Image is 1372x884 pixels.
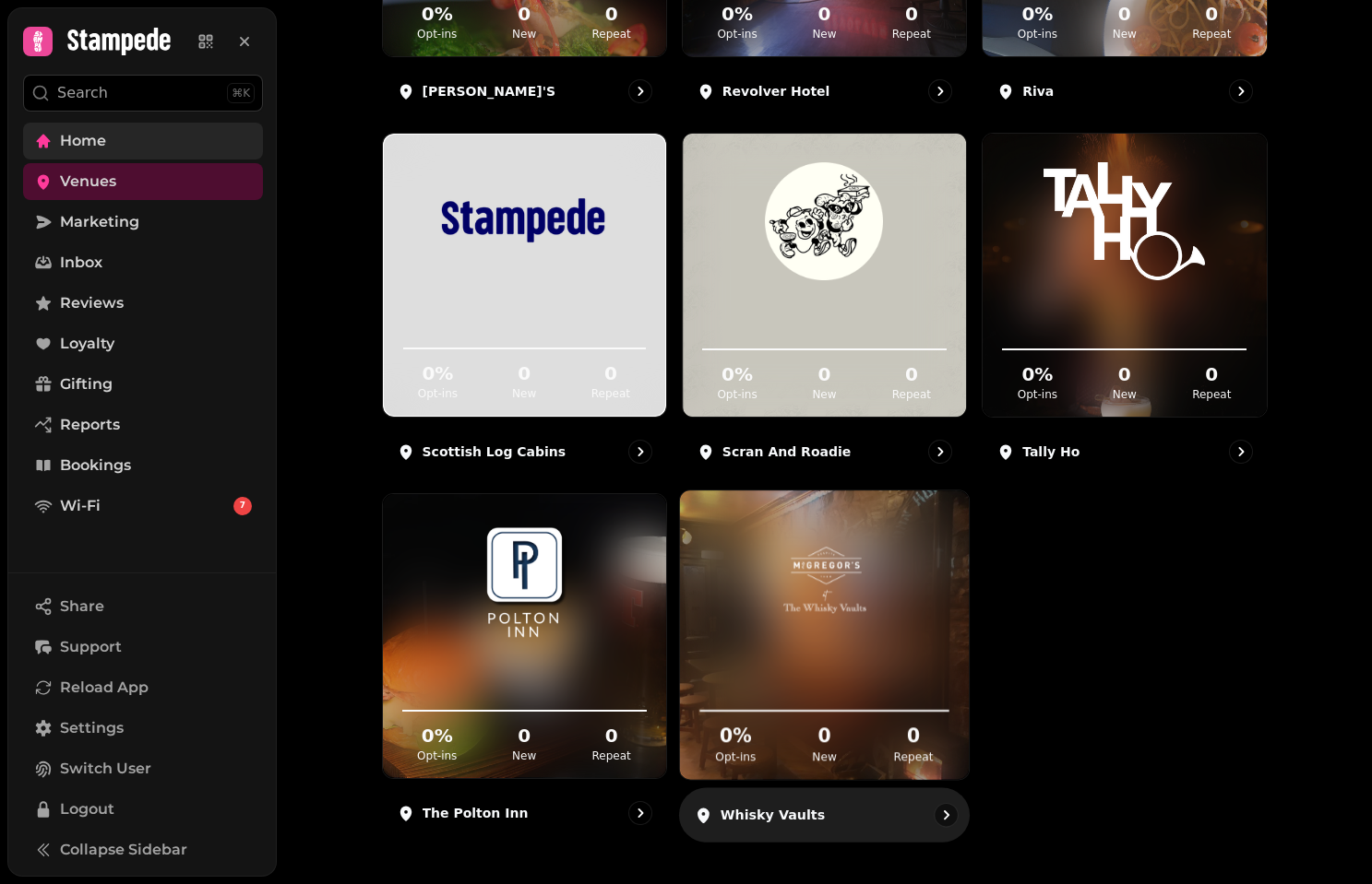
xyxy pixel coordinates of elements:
[60,677,149,699] span: Reload App
[718,162,930,280] img: Scran and Roadie
[1172,361,1251,387] h2: 0
[682,133,967,478] a: Scran and RoadieScran and Roadie0%Opt-ins0New0RepeatScran and Roadie
[398,748,477,763] p: Opt-ins
[240,500,245,513] span: 7
[484,360,564,386] h2: 0
[571,723,650,748] h2: 0
[484,386,564,401] p: New
[784,27,864,41] p: New
[23,588,263,625] button: Share
[60,495,101,517] span: Wi-Fi
[784,387,864,402] p: New
[997,361,1077,387] h2: 0 %
[1085,361,1164,387] h2: 0
[23,669,263,706] button: Reload App
[1172,1,1251,27] h2: 0
[23,831,263,868] button: Collapse Sidebar
[784,361,864,387] h2: 0
[23,488,263,525] a: Wi-Fi7
[23,123,263,159] a: Home
[997,1,1077,27] h2: 0 %
[57,82,108,104] p: Search
[423,804,529,822] p: The Polton Inn
[60,798,114,820] span: Logout
[227,83,255,103] div: ⌘K
[695,749,776,764] p: Opt-ins
[721,807,825,825] p: Whisky Vaults
[698,1,777,27] h2: 0 %
[23,204,263,241] a: Marketing
[60,211,139,233] span: Marketing
[399,386,478,401] p: Opt-ins
[382,493,667,839] a: The Polton InnThe Polton Inn0%Opt-ins0New0RepeatThe Polton Inn
[419,161,630,279] img: Scottish Log Cabins
[571,360,650,386] h2: 0
[1172,27,1251,41] p: Repeat
[60,636,122,658] span: Support
[873,749,954,764] p: Repeat
[60,414,120,436] span: Reports
[484,1,564,27] h2: 0
[698,387,777,402] p: Opt-ins
[571,1,650,27] h2: 0
[698,27,777,41] p: Opt-ins
[23,325,263,362] a: Loyalty
[418,524,630,642] img: The Polton Inn
[23,710,263,747] a: Settings
[1232,82,1250,100] svg: go to
[23,285,263,322] a: Reviews
[937,807,956,825] svg: go to
[1085,387,1164,402] p: New
[783,749,865,764] p: New
[1085,27,1164,41] p: New
[23,407,263,443] a: Reports
[60,333,114,355] span: Loyalty
[571,386,650,401] p: Repeat
[1172,387,1251,402] p: Repeat
[484,27,564,41] p: New
[60,130,106,152] span: Home
[982,133,1267,478] a: Tally HoTally Ho0%Opt-ins0New0RepeatTally Ho
[60,252,102,274] span: Inbox
[716,521,933,642] img: Whisky Vaults
[484,723,564,748] h2: 0
[484,748,564,763] p: New
[571,27,650,41] p: Repeat
[60,758,151,780] span: Switch User
[23,629,263,666] button: Support
[23,163,263,200] a: Venues
[60,595,104,618] span: Share
[631,442,650,461] svg: go to
[631,804,650,822] svg: go to
[60,839,187,861] span: Collapse Sidebar
[997,387,1077,402] p: Opt-ins
[783,724,865,750] h2: 0
[398,27,477,41] p: Opt-ins
[1232,442,1250,461] svg: go to
[872,27,951,41] p: Repeat
[23,366,263,403] a: Gifting
[722,442,851,461] p: Scran and Roadie
[1085,1,1164,27] h2: 0
[872,1,951,27] h2: 0
[784,1,864,27] h2: 0
[873,724,954,750] h2: 0
[423,82,556,100] p: [PERSON_NAME]'s
[23,750,263,787] button: Switch User
[631,82,650,100] svg: go to
[423,442,567,461] p: Scottish Log Cabins
[60,292,124,314] span: Reviews
[571,748,650,763] p: Repeat
[23,75,263,112] button: Search⌘K
[60,373,113,395] span: Gifting
[722,82,830,100] p: Revolver Hotel
[931,442,949,461] svg: go to
[23,447,263,484] a: Bookings
[695,724,776,750] h2: 0 %
[382,133,667,478] a: Scottish Log Cabins0%Opt-ins0New0RepeatScottish Log Cabins
[997,27,1077,41] p: Opt-ins
[698,361,777,387] h2: 0 %
[872,361,951,387] h2: 0
[399,360,478,386] h2: 0 %
[931,82,949,100] svg: go to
